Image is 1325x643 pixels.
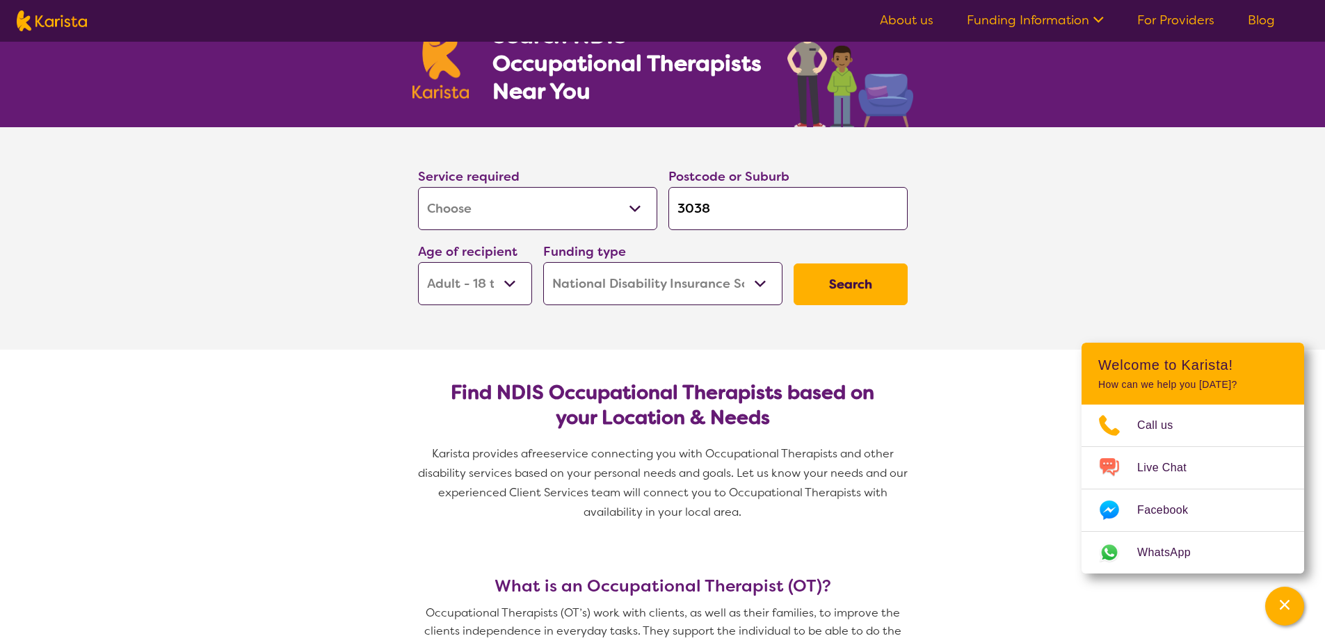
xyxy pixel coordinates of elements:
span: WhatsApp [1137,542,1207,563]
input: Type [668,187,908,230]
img: Karista logo [17,10,87,31]
a: About us [880,12,933,29]
h3: What is an Occupational Therapist (OT)? [412,576,913,596]
span: Live Chat [1137,457,1203,478]
span: Call us [1137,415,1190,436]
a: For Providers [1137,12,1214,29]
button: Channel Menu [1265,587,1304,626]
p: How can we help you [DATE]? [1098,379,1287,391]
label: Funding type [543,243,626,260]
ul: Choose channel [1082,405,1304,573]
h1: Search NDIS Occupational Therapists Near You [492,22,763,105]
span: free [528,446,550,461]
label: Service required [418,168,520,185]
button: Search [794,263,908,305]
label: Postcode or Suburb [668,168,789,185]
span: Facebook [1137,500,1205,521]
a: Funding Information [967,12,1104,29]
a: Blog [1248,12,1275,29]
label: Age of recipient [418,243,517,260]
span: Karista provides a [432,446,528,461]
span: service connecting you with Occupational Therapists and other disability services based on your p... [418,446,910,519]
h2: Find NDIS Occupational Therapists based on your Location & Needs [429,380,897,430]
img: Karista logo [412,24,469,99]
a: Web link opens in a new tab. [1082,532,1304,573]
img: occupational-therapy [787,6,913,127]
h2: Welcome to Karista! [1098,357,1287,373]
div: Channel Menu [1082,343,1304,573]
